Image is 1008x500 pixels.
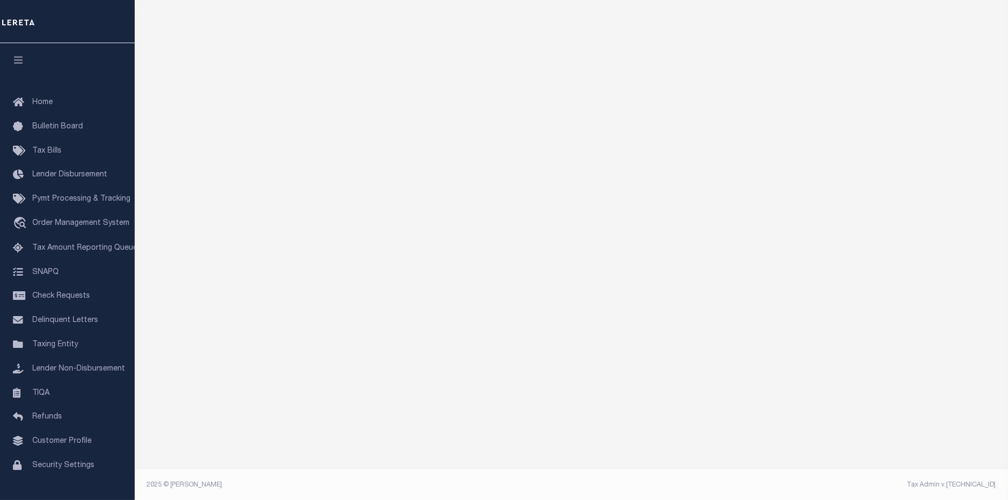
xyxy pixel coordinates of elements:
i: travel_explore [13,217,30,231]
span: Home [32,99,53,106]
span: Order Management System [32,220,129,227]
span: Check Requests [32,292,90,300]
span: TIQA [32,389,50,396]
span: Lender Non-Disbursement [32,365,125,373]
div: Tax Admin v.[TECHNICAL_ID] [580,480,996,490]
span: Refunds [32,413,62,421]
span: Tax Amount Reporting Queue [32,244,137,252]
span: Pymt Processing & Tracking [32,195,130,203]
span: Delinquent Letters [32,317,98,324]
span: SNAPQ [32,268,59,276]
span: Tax Bills [32,147,61,155]
span: Lender Disbursement [32,171,107,179]
span: Bulletin Board [32,123,83,131]
span: Security Settings [32,462,94,469]
span: Taxing Entity [32,341,78,348]
div: 2025 © [PERSON_NAME]. [139,480,572,490]
span: Customer Profile [32,437,92,445]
